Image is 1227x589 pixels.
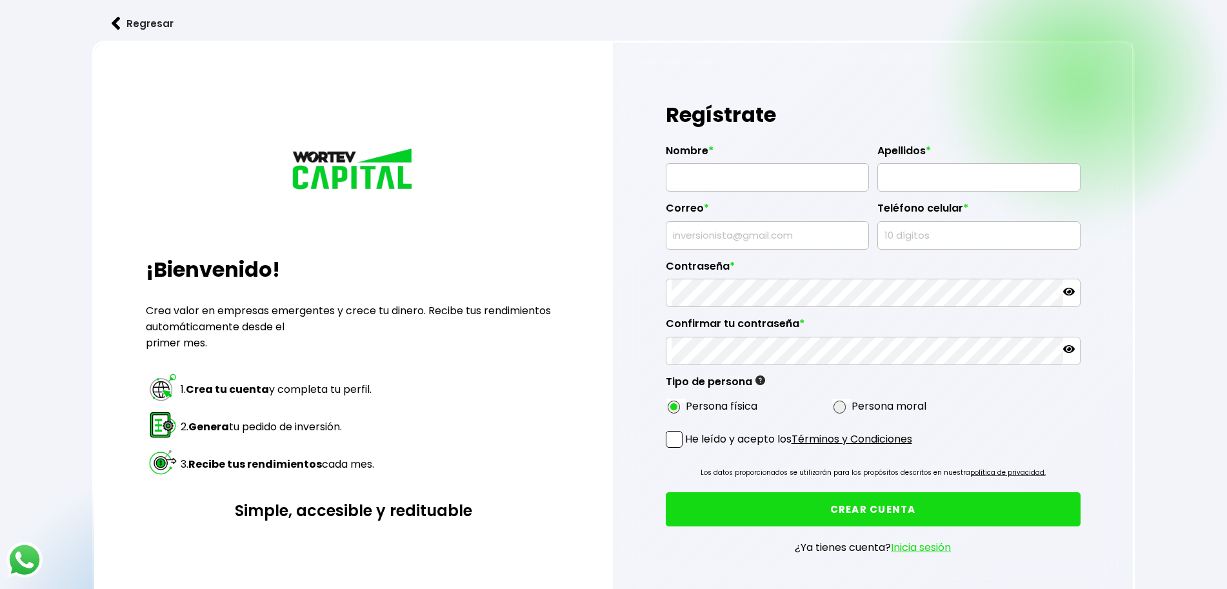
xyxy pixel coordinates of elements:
[188,419,229,434] strong: Genera
[970,468,1046,477] a: política de privacidad.
[146,499,561,522] h3: Simple, accesible y redituable
[666,145,869,164] label: Nombre
[672,222,863,249] input: inversionista@gmail.com
[148,410,178,440] img: paso 2
[666,95,1081,134] h1: Regístrate
[852,398,926,414] label: Persona moral
[92,6,193,41] button: Regresar
[891,540,951,555] a: Inicia sesión
[188,457,322,472] strong: Recibe tus rendimientos
[666,375,765,395] label: Tipo de persona
[148,447,178,477] img: paso 3
[685,431,912,447] p: He leído y acepto los
[666,492,1081,526] button: CREAR CUENTA
[701,466,1046,479] p: Los datos proporcionados se utilizarán para los propósitos descritos en nuestra
[792,432,912,446] a: Términos y Condiciones
[883,222,1075,249] input: 10 dígitos
[92,6,1135,41] a: flecha izquierdaRegresar
[686,398,757,414] label: Persona física
[877,145,1081,164] label: Apellidos
[877,202,1081,221] label: Teléfono celular
[180,409,375,445] td: 2. tu pedido de inversión.
[666,317,1081,337] label: Confirmar tu contraseña
[146,303,561,351] p: Crea valor en empresas emergentes y crece tu dinero. Recibe tus rendimientos automáticamente desd...
[6,542,43,578] img: logos_whatsapp-icon.242b2217.svg
[186,382,269,397] strong: Crea tu cuenta
[666,260,1081,279] label: Contraseña
[112,17,121,30] img: flecha izquierda
[795,539,951,555] p: ¿Ya tienes cuenta?
[146,254,561,285] h2: ¡Bienvenido!
[289,146,418,194] img: logo_wortev_capital
[180,372,375,408] td: 1. y completa tu perfil.
[755,375,765,385] img: gfR76cHglkPwleuBLjWdxeZVvX9Wp6JBDmjRYY8JYDQn16A2ICN00zLTgIroGa6qie5tIuWH7V3AapTKqzv+oMZsGfMUqL5JM...
[148,372,178,403] img: paso 1
[180,446,375,483] td: 3. cada mes.
[666,202,869,221] label: Correo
